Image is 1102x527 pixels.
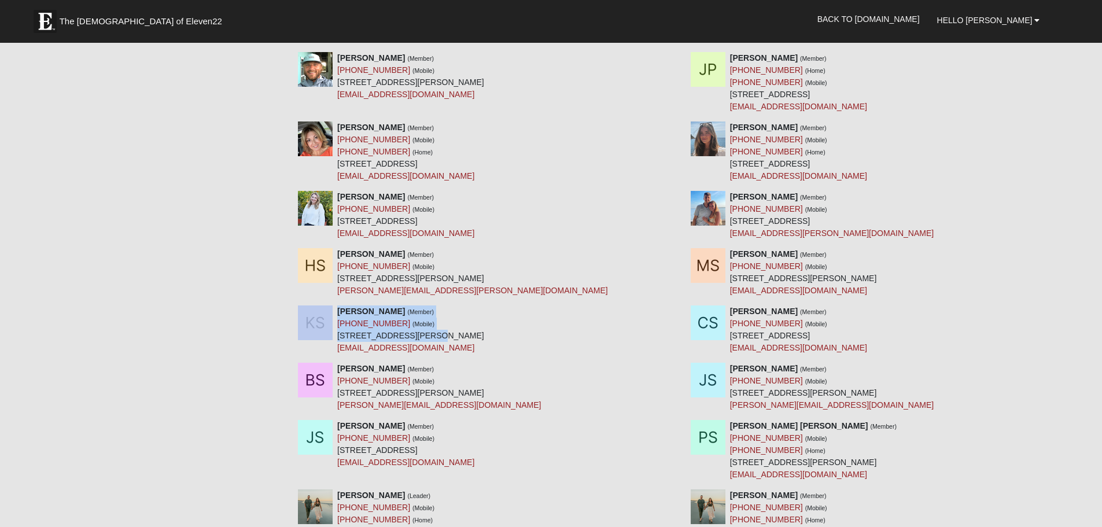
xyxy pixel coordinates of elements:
[337,229,474,238] a: [EMAIL_ADDRESS][DOMAIN_NAME]
[805,79,827,86] small: (Mobile)
[730,470,867,479] a: [EMAIL_ADDRESS][DOMAIN_NAME]
[337,491,405,500] strong: [PERSON_NAME]
[337,503,410,512] a: [PHONE_NUMBER]
[730,400,934,410] a: [PERSON_NAME][EMAIL_ADDRESS][DOMAIN_NAME]
[805,206,827,213] small: (Mobile)
[730,503,803,512] a: [PHONE_NUMBER]
[730,204,803,213] a: [PHONE_NUMBER]
[94,513,171,524] span: ViewState Size: 85 KB
[800,308,827,315] small: (Member)
[337,261,410,271] a: [PHONE_NUMBER]
[730,102,867,111] a: [EMAIL_ADDRESS][DOMAIN_NAME]
[337,458,474,467] a: [EMAIL_ADDRESS][DOMAIN_NAME]
[805,149,825,156] small: (Home)
[730,307,798,316] strong: [PERSON_NAME]
[730,420,897,481] div: [STREET_ADDRESS][PERSON_NAME]
[407,423,434,430] small: (Member)
[412,137,434,143] small: (Mobile)
[730,249,798,259] strong: [PERSON_NAME]
[937,16,1033,25] span: Hello [PERSON_NAME]
[337,319,410,328] a: [PHONE_NUMBER]
[805,67,825,74] small: (Home)
[179,513,247,524] span: HTML Size: 208 KB
[337,421,405,430] strong: [PERSON_NAME]
[730,147,803,156] a: [PHONE_NUMBER]
[337,376,410,385] a: [PHONE_NUMBER]
[730,171,867,180] a: [EMAIL_ADDRESS][DOMAIN_NAME]
[337,307,405,316] strong: [PERSON_NAME]
[730,123,798,132] strong: [PERSON_NAME]
[805,504,827,511] small: (Mobile)
[412,67,434,74] small: (Mobile)
[730,53,798,62] strong: [PERSON_NAME]
[337,121,474,182] div: [STREET_ADDRESS]
[730,78,803,87] a: [PHONE_NUMBER]
[730,286,867,295] a: [EMAIL_ADDRESS][DOMAIN_NAME]
[800,366,827,373] small: (Member)
[337,305,484,354] div: [STREET_ADDRESS][PERSON_NAME]
[805,447,825,454] small: (Home)
[800,55,827,62] small: (Member)
[407,251,434,258] small: (Member)
[805,378,827,385] small: (Mobile)
[800,492,827,499] small: (Member)
[337,191,474,239] div: [STREET_ADDRESS]
[730,52,867,113] div: [STREET_ADDRESS]
[1053,507,1074,524] a: Block Configuration (Alt-B)
[730,343,867,352] a: [EMAIL_ADDRESS][DOMAIN_NAME]
[60,16,222,27] span: The [DEMOGRAPHIC_DATA] of Eleven22
[407,194,434,201] small: (Member)
[730,65,803,75] a: [PHONE_NUMBER]
[337,364,405,373] strong: [PERSON_NAME]
[730,433,803,443] a: [PHONE_NUMBER]
[800,194,827,201] small: (Member)
[412,149,433,156] small: (Home)
[730,135,803,144] a: [PHONE_NUMBER]
[407,366,434,373] small: (Member)
[34,10,57,33] img: Eleven22 logo
[337,192,405,201] strong: [PERSON_NAME]
[407,492,430,499] small: (Leader)
[1074,507,1094,524] a: Page Properties (Alt+P)
[805,320,827,327] small: (Mobile)
[809,5,928,34] a: Back to [DOMAIN_NAME]
[805,435,827,442] small: (Mobile)
[337,363,541,411] div: [STREET_ADDRESS][PERSON_NAME]
[412,504,434,511] small: (Mobile)
[337,286,608,295] a: [PERSON_NAME][EMAIL_ADDRESS][PERSON_NAME][DOMAIN_NAME]
[407,124,434,131] small: (Member)
[730,363,934,411] div: [STREET_ADDRESS][PERSON_NAME]
[730,364,798,373] strong: [PERSON_NAME]
[407,55,434,62] small: (Member)
[730,421,868,430] strong: [PERSON_NAME] [PERSON_NAME]
[730,191,934,239] div: [STREET_ADDRESS]
[337,400,541,410] a: [PERSON_NAME][EMAIL_ADDRESS][DOMAIN_NAME]
[870,423,897,430] small: (Member)
[337,343,474,352] a: [EMAIL_ADDRESS][DOMAIN_NAME]
[412,263,434,270] small: (Mobile)
[337,65,410,75] a: [PHONE_NUMBER]
[412,206,434,213] small: (Mobile)
[730,192,798,201] strong: [PERSON_NAME]
[730,229,934,238] a: [EMAIL_ADDRESS][PERSON_NAME][DOMAIN_NAME]
[407,308,434,315] small: (Member)
[337,52,484,101] div: [STREET_ADDRESS][PERSON_NAME]
[412,320,434,327] small: (Mobile)
[337,171,474,180] a: [EMAIL_ADDRESS][DOMAIN_NAME]
[800,124,827,131] small: (Member)
[730,319,803,328] a: [PHONE_NUMBER]
[805,137,827,143] small: (Mobile)
[805,263,827,270] small: (Mobile)
[412,435,434,442] small: (Mobile)
[337,248,608,297] div: [STREET_ADDRESS][PERSON_NAME]
[11,514,82,522] a: Page Load Time: 1.09s
[337,147,410,156] a: [PHONE_NUMBER]
[337,420,474,469] div: [STREET_ADDRESS]
[337,123,405,132] strong: [PERSON_NAME]
[28,4,259,33] a: The [DEMOGRAPHIC_DATA] of Eleven22
[928,6,1049,35] a: Hello [PERSON_NAME]
[730,376,803,385] a: [PHONE_NUMBER]
[256,511,262,524] a: Web cache enabled
[337,53,405,62] strong: [PERSON_NAME]
[730,491,798,500] strong: [PERSON_NAME]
